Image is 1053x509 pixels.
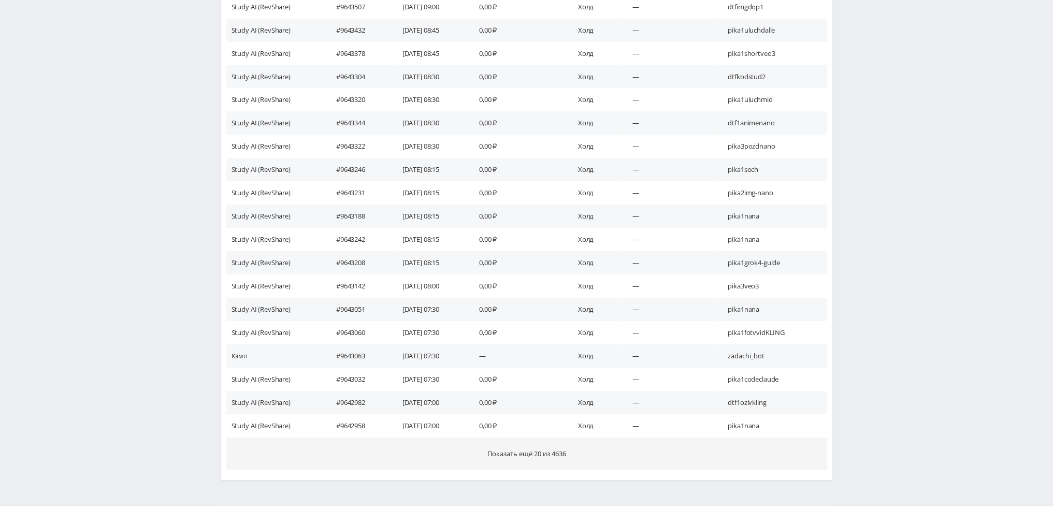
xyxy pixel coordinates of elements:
td: [DATE] 07:00 [392,414,469,438]
td: Холд [568,88,623,111]
td: pika1nana [717,205,827,228]
td: 0,00 ₽ [469,111,568,135]
td: 0,00 ₽ [469,158,568,181]
td: — [622,158,717,181]
td: pika1uluchdalle [717,19,827,42]
td: pika2img-nano [717,181,827,205]
td: — [469,344,568,368]
td: [DATE] 08:15 [392,205,469,228]
td: [DATE] 08:30 [392,65,469,89]
td: Холд [568,158,623,181]
td: #9643188 [326,205,392,228]
td: Холд [568,135,623,158]
td: [DATE] 08:15 [392,228,469,251]
td: Study AI (RevShare) [226,391,326,414]
td: Study AI (RevShare) [226,298,326,321]
td: — [622,111,717,135]
td: Study AI (RevShare) [226,135,326,158]
td: [DATE] 08:45 [392,19,469,42]
td: Холд [568,181,623,205]
td: pika1nana [717,414,827,438]
td: Холд [568,368,623,391]
td: pika3pozdnano [717,135,827,158]
td: Study AI (RevShare) [226,42,326,65]
td: [DATE] 07:30 [392,368,469,391]
td: #9643063 [326,344,392,368]
td: pika1fotvvidKLING [717,321,827,344]
td: #9643344 [326,111,392,135]
td: #9643322 [326,135,392,158]
td: [DATE] 08:45 [392,42,469,65]
td: pika1grok4-guide [717,251,827,274]
td: Холд [568,414,623,438]
td: pika1shortveo3 [717,42,827,65]
td: — [622,228,717,251]
td: Холд [568,298,623,321]
td: #9642958 [326,414,392,438]
span: Показать ещё 20 из 4636 [487,449,566,458]
td: [DATE] 07:00 [392,391,469,414]
td: Холд [568,274,623,298]
td: Холд [568,19,623,42]
td: [DATE] 08:30 [392,111,469,135]
td: — [622,321,717,344]
td: Study AI (RevShare) [226,65,326,89]
td: [DATE] 08:00 [392,274,469,298]
td: — [622,42,717,65]
td: 0,00 ₽ [469,298,568,321]
td: 0,00 ₽ [469,321,568,344]
td: [DATE] 08:30 [392,135,469,158]
td: 0,00 ₽ [469,251,568,274]
td: Study AI (RevShare) [226,251,326,274]
td: Холд [568,251,623,274]
td: 0,00 ₽ [469,181,568,205]
td: — [622,205,717,228]
td: 0,00 ₽ [469,65,568,89]
td: — [622,19,717,42]
td: 0,00 ₽ [469,228,568,251]
td: — [622,274,717,298]
td: Холд [568,42,623,65]
td: Холд [568,321,623,344]
td: Study AI (RevShare) [226,205,326,228]
td: 0,00 ₽ [469,414,568,438]
td: Study AI (RevShare) [226,414,326,438]
td: Study AI (RevShare) [226,158,326,181]
td: — [622,368,717,391]
td: Study AI (RevShare) [226,111,326,135]
td: Study AI (RevShare) [226,181,326,205]
td: pika1soch [717,158,827,181]
td: — [622,414,717,438]
td: Холд [568,228,623,251]
td: [DATE] 07:30 [392,344,469,368]
td: [DATE] 07:30 [392,298,469,321]
td: dtf1animenano [717,111,827,135]
td: — [622,65,717,89]
td: Холд [568,65,623,89]
td: 0,00 ₽ [469,135,568,158]
td: #9642982 [326,391,392,414]
td: [DATE] 08:15 [392,181,469,205]
td: 0,00 ₽ [469,391,568,414]
td: Холд [568,391,623,414]
td: #9643032 [326,368,392,391]
td: Study AI (RevShare) [226,368,326,391]
td: 0,00 ₽ [469,19,568,42]
td: #9643051 [326,298,392,321]
td: #9643142 [326,274,392,298]
td: — [622,251,717,274]
button: Показать ещё 20 из 4636 [226,438,827,470]
td: [DATE] 07:30 [392,321,469,344]
td: Кэмп [226,344,326,368]
td: — [622,391,717,414]
td: — [622,298,717,321]
td: #9643208 [326,251,392,274]
td: pika1nana [717,298,827,321]
td: Холд [568,205,623,228]
td: #9643432 [326,19,392,42]
td: — [622,88,717,111]
td: [DATE] 08:30 [392,88,469,111]
td: pika1uluchmid [717,88,827,111]
td: #9643378 [326,42,392,65]
td: Study AI (RevShare) [226,228,326,251]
